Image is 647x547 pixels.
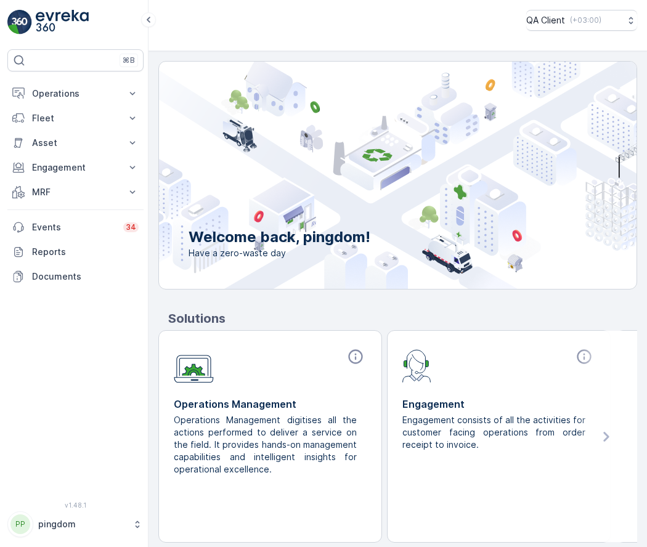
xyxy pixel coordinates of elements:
[32,112,119,124] p: Fleet
[7,131,144,155] button: Asset
[189,227,370,247] p: Welcome back, pingdom!
[7,501,144,509] span: v 1.48.1
[189,247,370,259] span: Have a zero-waste day
[7,511,144,537] button: PPpingdom
[10,514,30,534] div: PP
[32,186,119,198] p: MRF
[104,62,637,289] img: city illustration
[7,10,32,34] img: logo
[7,215,144,240] a: Events34
[168,309,637,328] p: Solutions
[32,221,116,233] p: Events
[402,348,431,383] img: module-icon
[174,414,357,476] p: Operations Management digitises all the actions performed to deliver a service on the field. It p...
[402,397,595,411] p: Engagement
[174,397,367,411] p: Operations Management
[174,348,214,383] img: module-icon
[32,270,139,283] p: Documents
[7,106,144,131] button: Fleet
[7,155,144,180] button: Engagement
[7,264,144,289] a: Documents
[526,10,637,31] button: QA Client(+03:00)
[7,81,144,106] button: Operations
[32,87,119,100] p: Operations
[32,137,119,149] p: Asset
[570,15,601,25] p: ( +03:00 )
[123,55,135,65] p: ⌘B
[32,161,119,174] p: Engagement
[38,518,126,530] p: pingdom
[36,10,89,34] img: logo_light-DOdMpM7g.png
[7,240,144,264] a: Reports
[526,14,565,26] p: QA Client
[402,414,585,451] p: Engagement consists of all the activities for customer facing operations from order receipt to in...
[7,180,144,205] button: MRF
[32,246,139,258] p: Reports
[126,222,136,232] p: 34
